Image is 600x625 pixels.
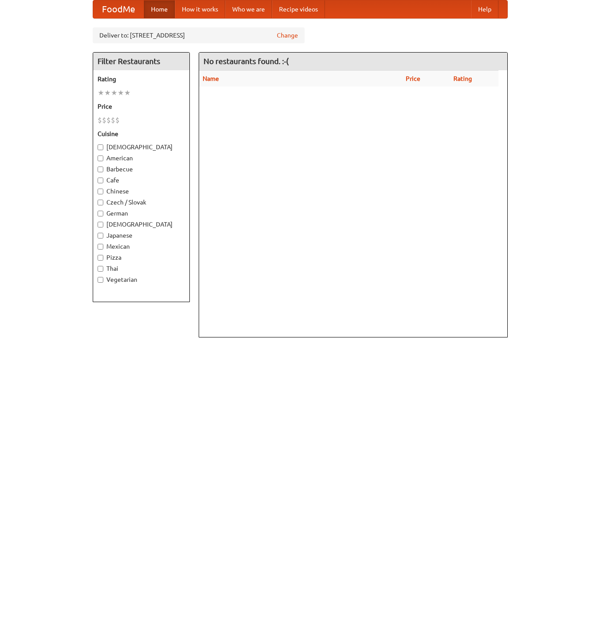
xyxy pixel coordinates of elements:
[98,75,185,83] h5: Rating
[98,143,185,152] label: [DEMOGRAPHIC_DATA]
[471,0,498,18] a: Help
[104,88,111,98] li: ★
[272,0,325,18] a: Recipe videos
[98,233,103,239] input: Japanese
[98,200,103,205] input: Czech / Slovak
[106,115,111,125] li: $
[277,31,298,40] a: Change
[98,167,103,172] input: Barbecue
[98,231,185,240] label: Japanese
[111,88,117,98] li: ★
[98,266,103,272] input: Thai
[98,211,103,216] input: German
[98,244,103,250] input: Mexican
[98,189,103,194] input: Chinese
[98,176,185,185] label: Cafe
[406,75,420,82] a: Price
[98,102,185,111] h5: Price
[98,255,103,261] input: Pizza
[98,242,185,251] label: Mexican
[204,57,289,65] ng-pluralize: No restaurants found. :-(
[225,0,272,18] a: Who we are
[98,253,185,262] label: Pizza
[98,264,185,273] label: Thai
[98,277,103,283] input: Vegetarian
[453,75,472,82] a: Rating
[98,165,185,174] label: Barbecue
[98,220,185,229] label: [DEMOGRAPHIC_DATA]
[93,27,305,43] div: Deliver to: [STREET_ADDRESS]
[98,222,103,227] input: [DEMOGRAPHIC_DATA]
[98,115,102,125] li: $
[111,115,115,125] li: $
[124,88,131,98] li: ★
[115,115,120,125] li: $
[175,0,225,18] a: How it works
[98,88,104,98] li: ★
[203,75,219,82] a: Name
[98,198,185,207] label: Czech / Slovak
[144,0,175,18] a: Home
[98,209,185,218] label: German
[98,275,185,284] label: Vegetarian
[102,115,106,125] li: $
[93,0,144,18] a: FoodMe
[98,155,103,161] input: American
[98,129,185,138] h5: Cuisine
[98,144,103,150] input: [DEMOGRAPHIC_DATA]
[98,178,103,183] input: Cafe
[93,53,189,70] h4: Filter Restaurants
[98,154,185,163] label: American
[117,88,124,98] li: ★
[98,187,185,196] label: Chinese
